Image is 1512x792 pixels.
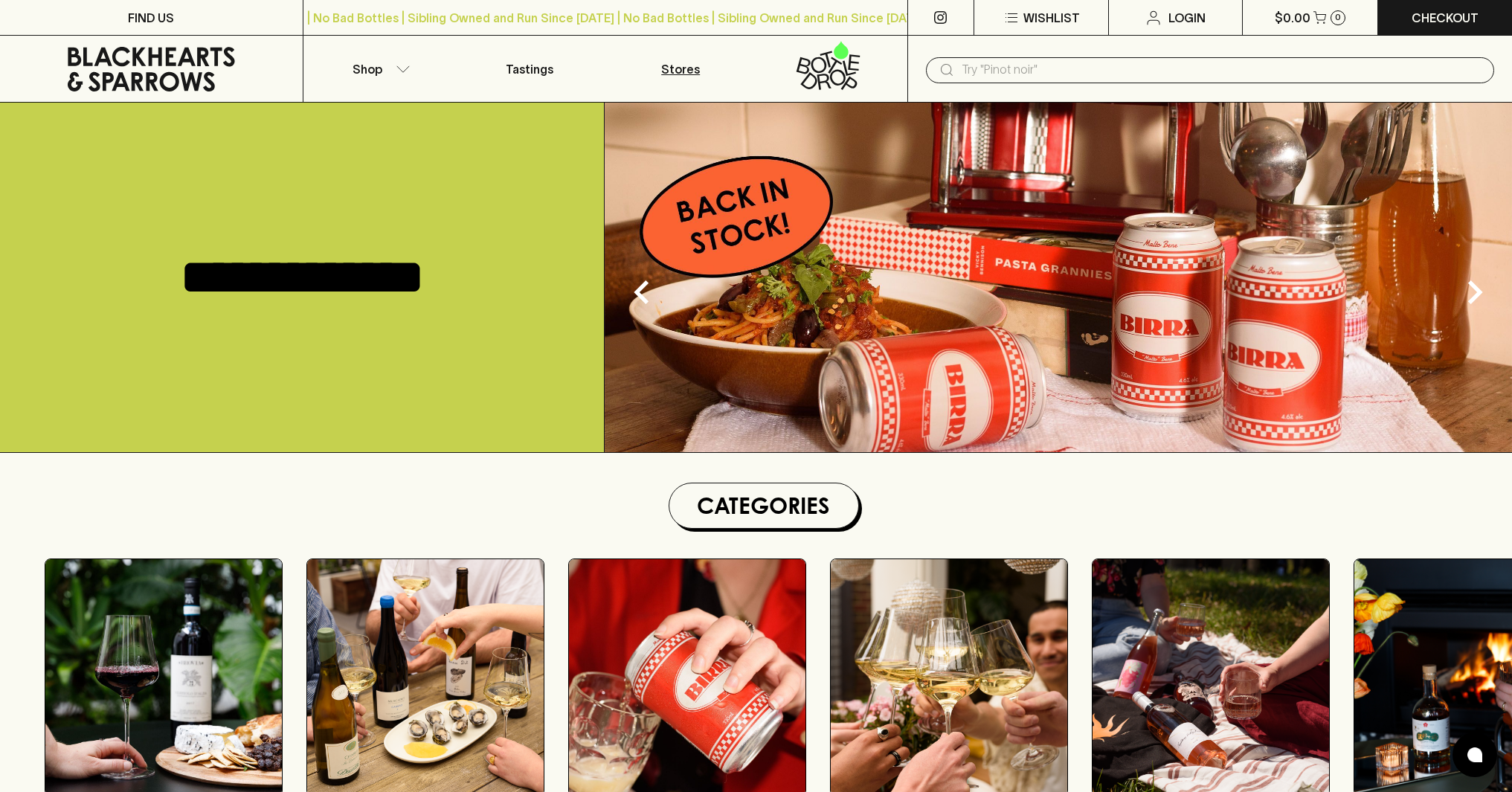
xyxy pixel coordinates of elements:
[612,263,672,322] button: Previous
[454,36,605,102] a: Tastings
[661,60,700,78] p: Stores
[1023,9,1080,27] p: Wishlist
[605,36,756,102] a: Stores
[506,60,553,78] p: Tastings
[605,103,1512,452] img: optimise
[1168,9,1206,27] p: Login
[1275,9,1310,27] p: $0.00
[303,36,454,102] button: Shop
[675,489,852,522] h1: Categories
[1412,9,1479,27] p: Checkout
[1445,263,1505,322] button: Next
[1335,13,1341,22] p: 0
[1467,747,1482,762] img: bubble-icon
[128,9,174,27] p: FIND US
[962,58,1482,82] input: Try "Pinot noir"
[353,60,382,78] p: Shop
